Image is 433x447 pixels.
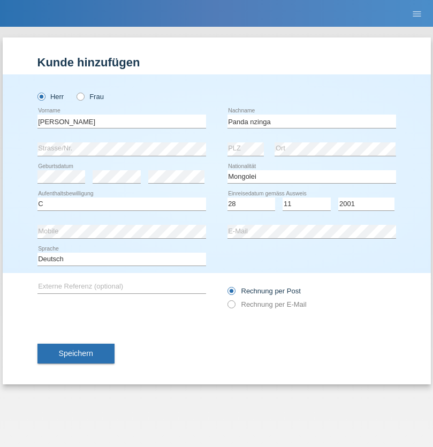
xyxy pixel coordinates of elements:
[37,56,396,69] h1: Kunde hinzufügen
[77,93,104,101] label: Frau
[227,300,307,308] label: Rechnung per E-Mail
[227,287,234,300] input: Rechnung per Post
[227,300,234,314] input: Rechnung per E-Mail
[406,10,428,17] a: menu
[77,93,83,100] input: Frau
[37,344,115,364] button: Speichern
[37,93,64,101] label: Herr
[412,9,422,19] i: menu
[59,349,93,358] span: Speichern
[37,93,44,100] input: Herr
[227,287,301,295] label: Rechnung per Post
